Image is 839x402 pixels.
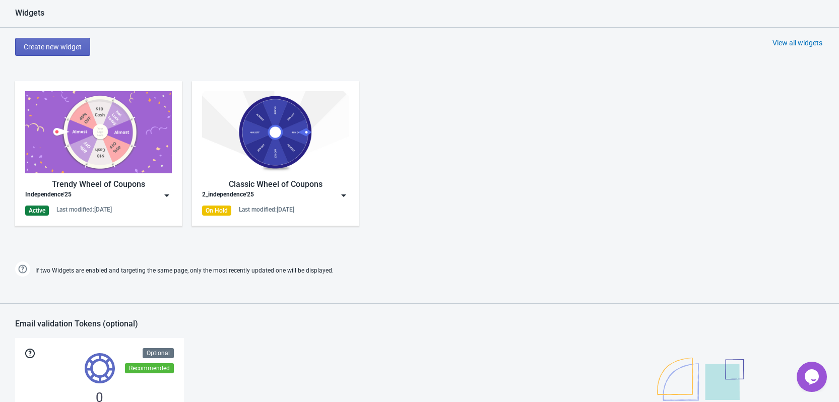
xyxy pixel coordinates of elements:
[202,190,254,200] div: 2_independence'25
[25,190,72,200] div: Independence'25
[202,91,349,173] img: classic_game.jpg
[56,206,112,214] div: Last modified: [DATE]
[15,38,90,56] button: Create new widget
[25,91,172,173] img: trendy_game.png
[125,363,174,373] div: Recommended
[772,38,822,48] div: View all widgets
[202,178,349,190] div: Classic Wheel of Coupons
[143,348,174,358] div: Optional
[339,190,349,200] img: dropdown.png
[25,206,49,216] div: Active
[202,206,231,216] div: On Hold
[35,262,334,279] span: If two Widgets are enabled and targeting the same page, only the most recently updated one will b...
[239,206,294,214] div: Last modified: [DATE]
[162,190,172,200] img: dropdown.png
[24,43,82,51] span: Create new widget
[15,261,30,277] img: help.png
[797,362,829,392] iframe: chat widget
[25,178,172,190] div: Trendy Wheel of Coupons
[85,353,115,383] img: tokens.svg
